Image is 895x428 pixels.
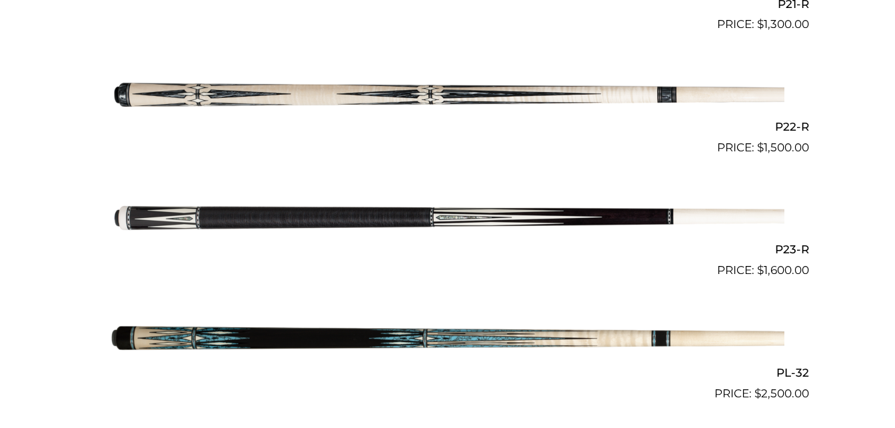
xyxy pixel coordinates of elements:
bdi: 1,300.00 [757,17,809,31]
bdi: 1,600.00 [757,263,809,277]
img: PL-32 [111,285,784,397]
h2: P23-R [87,237,809,262]
h2: P22-R [87,114,809,139]
img: P22-R [111,39,784,151]
h2: PL-32 [87,360,809,385]
a: PL-32 $2,500.00 [87,285,809,402]
span: $ [754,387,761,400]
span: $ [757,141,764,154]
span: $ [757,17,764,31]
a: P22-R $1,500.00 [87,39,809,156]
a: P23-R $1,600.00 [87,162,809,279]
span: $ [757,263,764,277]
bdi: 1,500.00 [757,141,809,154]
bdi: 2,500.00 [754,387,809,400]
img: P23-R [111,162,784,274]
